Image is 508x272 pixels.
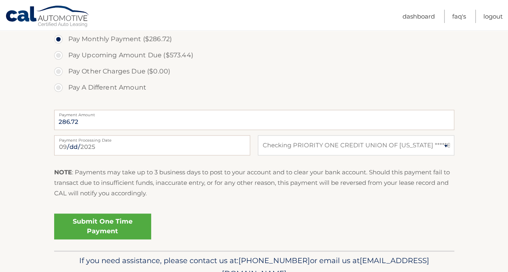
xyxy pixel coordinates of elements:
label: Pay Monthly Payment ($286.72) [54,31,454,47]
a: Submit One Time Payment [54,213,151,239]
span: [PHONE_NUMBER] [238,256,310,265]
strong: NOTE [54,168,72,176]
input: Payment Date [54,135,250,155]
label: Payment Amount [54,110,454,116]
a: Logout [483,10,503,23]
a: Dashboard [403,10,435,23]
p: : Payments may take up to 3 business days to post to your account and to clear your bank account.... [54,167,454,199]
label: Payment Processing Date [54,135,250,142]
label: Pay Upcoming Amount Due ($573.44) [54,47,454,63]
label: Pay Other Charges Due ($0.00) [54,63,454,80]
a: Cal Automotive [5,5,90,29]
a: FAQ's [452,10,466,23]
input: Payment Amount [54,110,454,130]
label: Pay A Different Amount [54,80,454,96]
